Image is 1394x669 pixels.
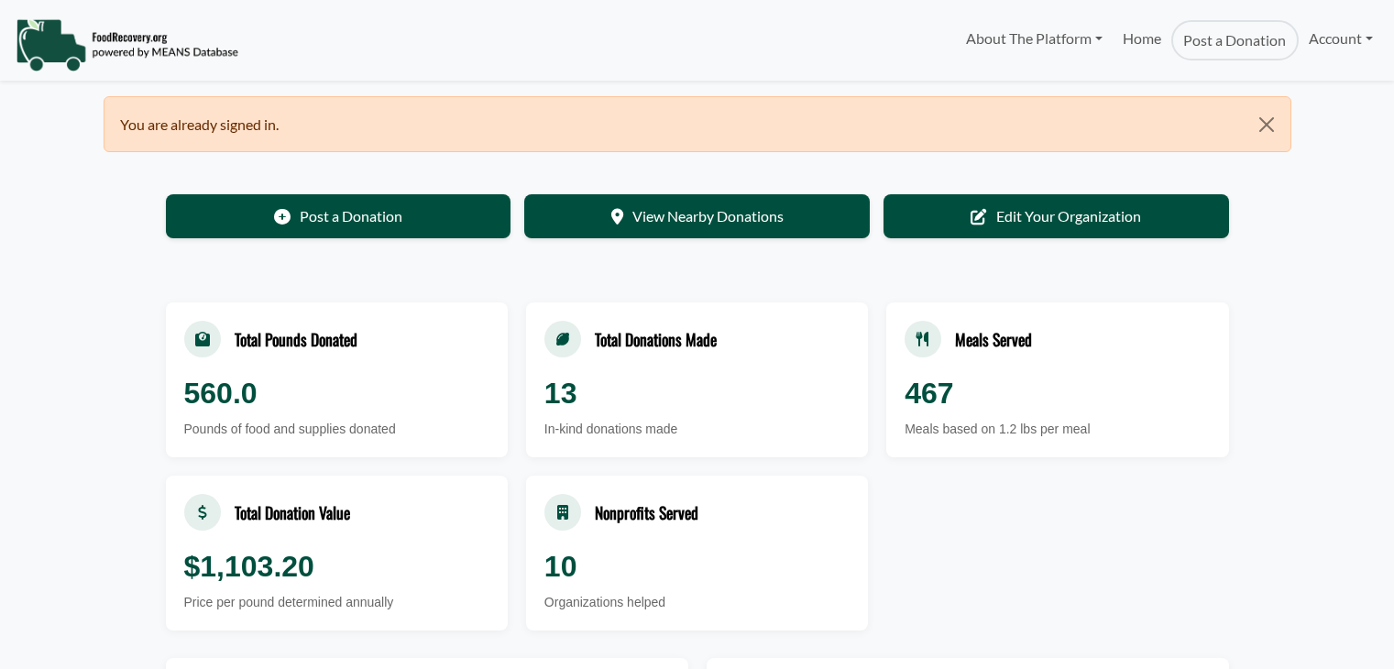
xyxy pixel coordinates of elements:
[905,420,1210,439] div: Meals based on 1.2 lbs per meal
[235,327,357,351] div: Total Pounds Donated
[1299,20,1383,57] a: Account
[184,544,489,588] div: $1,103.20
[544,371,850,415] div: 13
[1113,20,1171,60] a: Home
[104,96,1291,152] div: You are already signed in.
[1243,97,1290,152] button: Close
[544,420,850,439] div: In-kind donations made
[184,420,489,439] div: Pounds of food and supplies donated
[16,17,238,72] img: NavigationLogo_FoodRecovery-91c16205cd0af1ed486a0f1a7774a6544ea792ac00100771e7dd3ec7c0e58e41.png
[235,500,350,524] div: Total Donation Value
[905,371,1210,415] div: 467
[544,593,850,612] div: Organizations helped
[184,593,489,612] div: Price per pound determined annually
[955,20,1112,57] a: About The Platform
[166,194,511,238] a: Post a Donation
[544,544,850,588] div: 10
[955,327,1032,351] div: Meals Served
[524,194,870,238] a: View Nearby Donations
[184,371,489,415] div: 560.0
[884,194,1229,238] a: Edit Your Organization
[595,327,717,351] div: Total Donations Made
[595,500,698,524] div: Nonprofits Served
[1171,20,1298,60] a: Post a Donation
